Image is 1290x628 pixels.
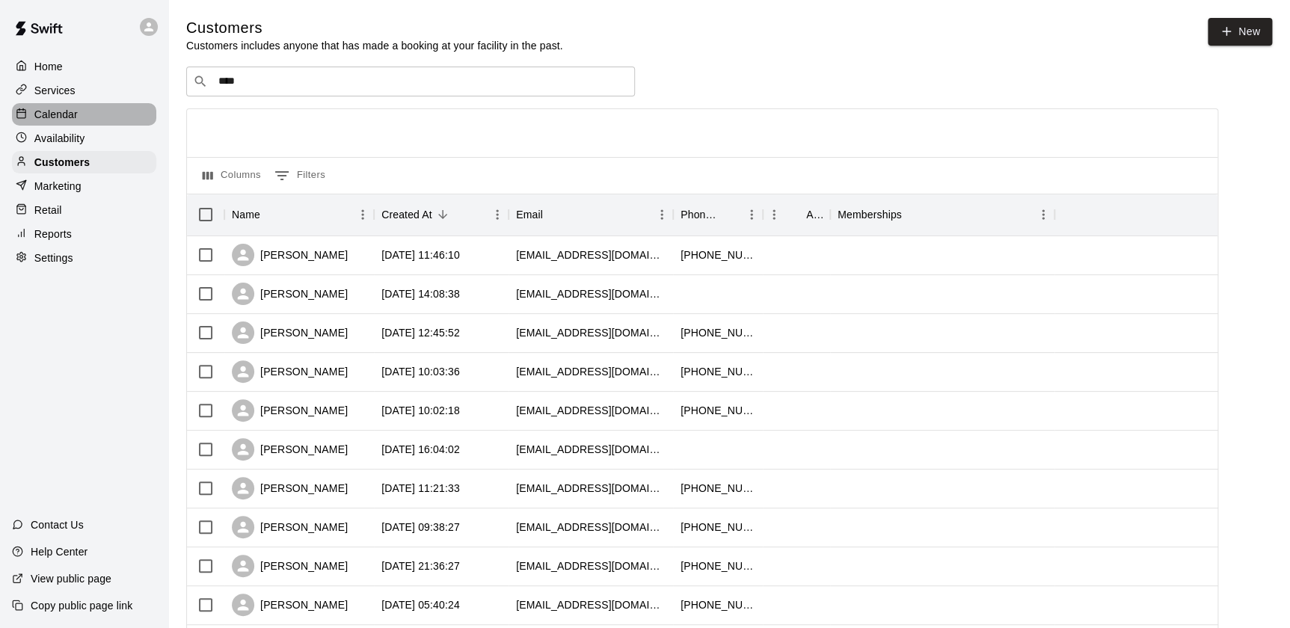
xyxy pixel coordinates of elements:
[763,203,785,226] button: Menu
[34,227,72,241] p: Reports
[543,204,564,225] button: Sort
[232,360,348,383] div: [PERSON_NAME]
[763,194,830,235] div: Age
[516,325,666,340] div: ray.huntley88@gmail.com
[381,520,460,535] div: 2025-08-15 09:38:27
[34,155,90,170] p: Customers
[271,164,329,188] button: Show filters
[186,67,635,96] div: Search customers by name or email
[516,442,666,457] div: mhuntley22@gmail.com
[681,597,755,612] div: +15099912045
[232,283,348,305] div: [PERSON_NAME]
[12,223,156,245] a: Reports
[681,403,755,418] div: +12818570462
[509,194,673,235] div: Email
[12,199,156,221] a: Retail
[381,286,460,301] div: 2025-08-16 14:08:38
[12,103,156,126] a: Calendar
[516,286,666,301] div: rhondapierce04@yahoo.com
[516,194,543,235] div: Email
[381,194,432,235] div: Created At
[516,403,666,418] div: jshep342011@yahoo.com
[351,203,374,226] button: Menu
[232,594,348,616] div: [PERSON_NAME]
[31,544,87,559] p: Help Center
[12,55,156,78] a: Home
[681,520,755,535] div: +12818385104
[12,151,156,173] a: Customers
[31,517,84,532] p: Contact Us
[516,364,666,379] div: mhgalvan2019@gmail.com
[830,194,1054,235] div: Memberships
[681,325,755,340] div: +12817394264
[381,442,460,457] div: 2025-08-15 16:04:02
[381,597,460,612] div: 2025-08-14 05:40:24
[232,399,348,422] div: [PERSON_NAME]
[681,194,719,235] div: Phone Number
[34,59,63,74] p: Home
[902,204,923,225] button: Sort
[199,164,265,188] button: Select columns
[12,79,156,102] a: Services
[260,204,281,225] button: Sort
[681,364,755,379] div: +17155530424
[681,558,755,573] div: +12819178224
[432,204,453,225] button: Sort
[381,481,460,496] div: 2025-08-15 11:21:33
[381,558,460,573] div: 2025-08-14 21:36:27
[232,321,348,344] div: [PERSON_NAME]
[186,18,563,38] h5: Customers
[651,203,673,226] button: Menu
[186,38,563,53] p: Customers includes anyone that has made a booking at your facility in the past.
[516,481,666,496] div: brooksybarra@gmail.com
[673,194,763,235] div: Phone Number
[516,520,666,535] div: sarahmarieolson1@gmail.com
[374,194,509,235] div: Created At
[232,516,348,538] div: [PERSON_NAME]
[681,481,755,496] div: +17134588722
[232,244,348,266] div: [PERSON_NAME]
[838,194,902,235] div: Memberships
[516,247,666,262] div: madridleydy@gmail.com
[232,194,260,235] div: Name
[34,179,82,194] p: Marketing
[31,571,111,586] p: View public page
[486,203,509,226] button: Menu
[34,250,73,265] p: Settings
[681,247,755,262] div: +12404721556
[719,204,740,225] button: Sort
[232,555,348,577] div: [PERSON_NAME]
[12,127,156,150] a: Availability
[806,194,823,235] div: Age
[224,194,374,235] div: Name
[381,364,460,379] div: 2025-08-16 10:03:36
[232,477,348,499] div: [PERSON_NAME]
[1032,203,1054,226] button: Menu
[34,107,78,122] p: Calendar
[34,131,85,146] p: Availability
[785,204,806,225] button: Sort
[12,247,156,269] a: Settings
[1208,18,1272,46] a: New
[516,558,666,573] div: escamilla9118@yahoo.com
[740,203,763,226] button: Menu
[31,598,132,613] p: Copy public page link
[381,247,460,262] div: 2025-08-17 11:46:10
[34,83,76,98] p: Services
[34,203,62,218] p: Retail
[516,597,666,612] div: annigraceoberg@gmail.com
[12,175,156,197] a: Marketing
[381,403,460,418] div: 2025-08-16 10:02:18
[232,438,348,461] div: [PERSON_NAME]
[381,325,460,340] div: 2025-08-16 12:45:52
